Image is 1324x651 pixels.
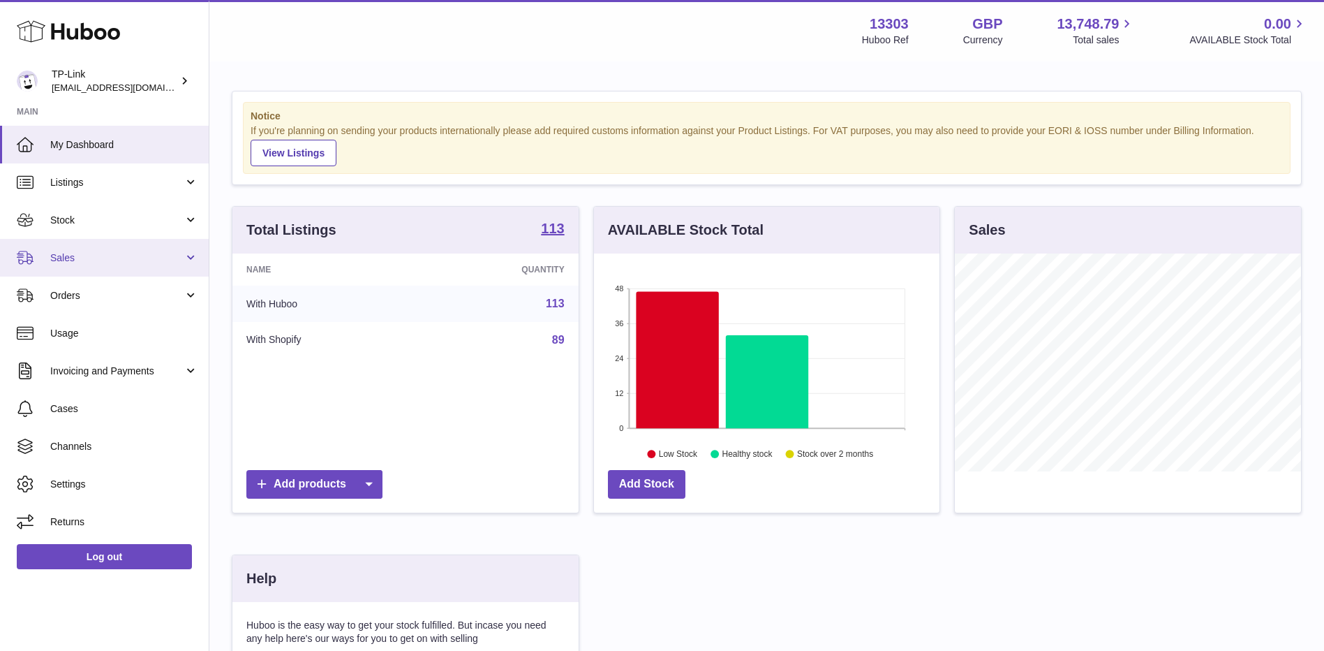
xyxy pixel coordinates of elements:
[50,365,184,378] span: Invoicing and Payments
[552,334,565,346] a: 89
[50,251,184,265] span: Sales
[1189,15,1307,47] a: 0.00 AVAILABLE Stock Total
[972,15,1002,34] strong: GBP
[232,286,419,322] td: With Huboo
[546,298,565,309] a: 113
[615,354,623,363] text: 24
[52,68,177,94] div: TP-Link
[615,284,623,293] text: 48
[541,221,564,235] strong: 113
[1264,15,1291,34] span: 0.00
[541,221,564,238] a: 113
[619,424,623,432] text: 0
[246,569,276,588] h3: Help
[50,478,198,491] span: Settings
[1057,15,1135,47] a: 13,748.79 Total sales
[50,214,184,227] span: Stock
[1073,34,1135,47] span: Total sales
[50,515,198,529] span: Returns
[50,289,184,302] span: Orders
[969,221,1005,240] h3: Sales
[722,449,773,459] text: Healthy stock
[232,322,419,358] td: With Shopify
[1189,34,1307,47] span: AVAILABLE Stock Total
[862,34,909,47] div: Huboo Ref
[1057,15,1119,34] span: 13,748.79
[608,221,764,240] h3: AVAILABLE Stock Total
[659,449,698,459] text: Low Stock
[419,254,578,286] th: Quantity
[50,440,198,453] span: Channels
[246,221,336,240] h3: Total Listings
[246,619,565,645] p: Huboo is the easy way to get your stock fulfilled. But incase you need any help here's our ways f...
[251,110,1283,123] strong: Notice
[50,327,198,340] span: Usage
[50,138,198,152] span: My Dashboard
[615,319,623,328] text: 36
[797,449,873,459] text: Stock over 2 months
[251,124,1283,166] div: If you're planning on sending your products internationally please add required customs informati...
[17,71,38,92] img: gaby.chen@tp-link.com
[963,34,1003,47] div: Currency
[870,15,909,34] strong: 13303
[251,140,336,166] a: View Listings
[232,254,419,286] th: Name
[50,402,198,416] span: Cases
[246,470,382,499] a: Add products
[17,544,192,569] a: Log out
[608,470,685,499] a: Add Stock
[615,389,623,397] text: 12
[50,176,184,189] span: Listings
[52,82,205,93] span: [EMAIL_ADDRESS][DOMAIN_NAME]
